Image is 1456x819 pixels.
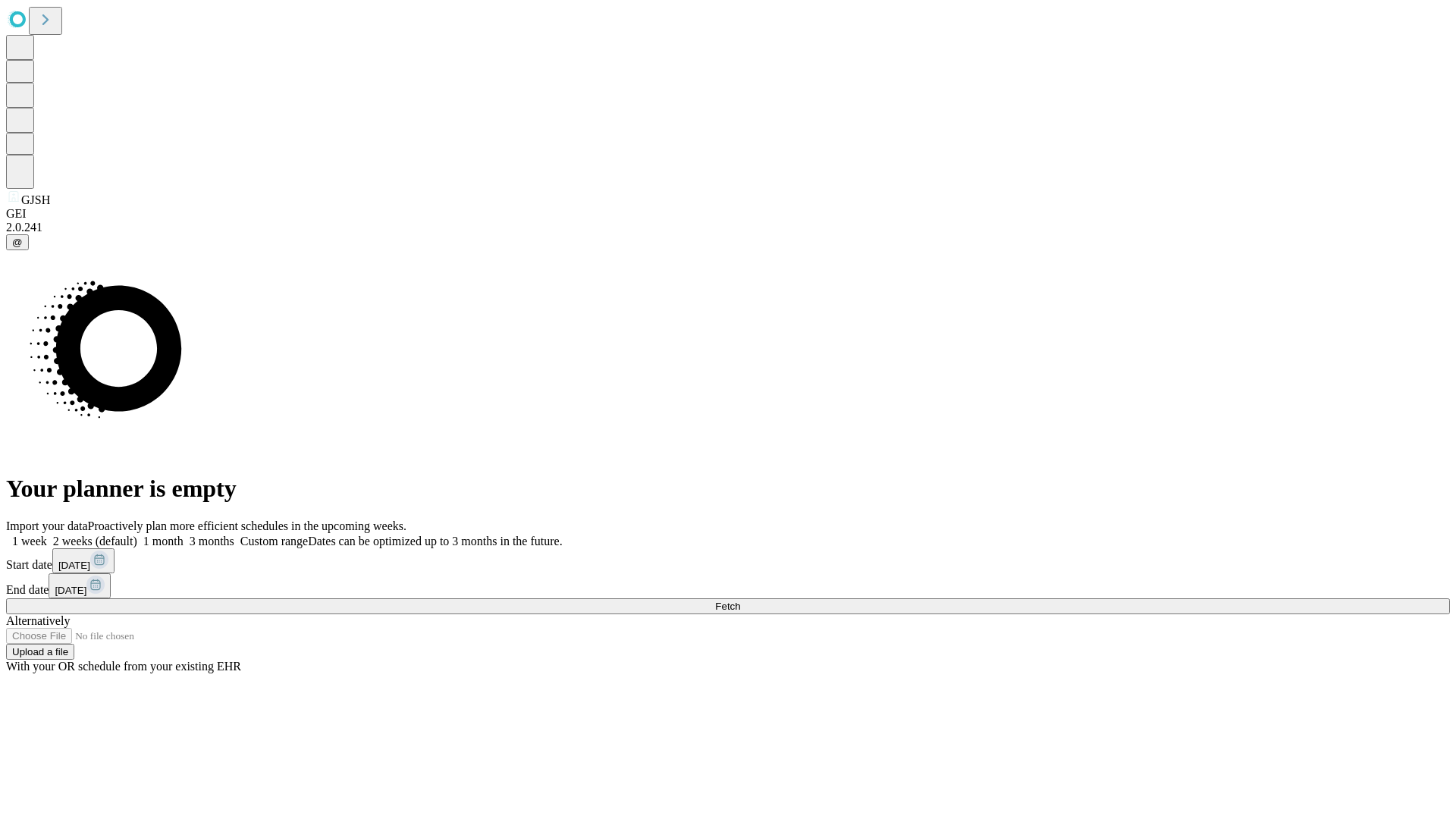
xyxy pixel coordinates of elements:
div: 2.0.241 [6,221,1450,234]
div: End date [6,573,1450,598]
span: @ [12,237,23,248]
button: @ [6,234,29,250]
div: Start date [6,548,1450,573]
span: With your OR schedule from your existing EHR [6,660,241,673]
button: [DATE] [49,573,111,598]
span: 2 weeks (default) [53,535,137,548]
span: [DATE] [55,585,86,596]
span: GJSH [21,193,50,206]
button: Upload a file [6,644,74,660]
span: 3 months [190,535,234,548]
span: Import your data [6,519,88,532]
span: Custom range [240,535,308,548]
span: 1 month [143,535,184,548]
button: [DATE] [52,548,115,573]
span: Proactively plan more efficient schedules in the upcoming weeks. [88,519,406,532]
h1: Your planner is empty [6,475,1450,503]
span: 1 week [12,535,47,548]
span: Fetch [715,601,740,612]
button: Fetch [6,598,1450,614]
span: [DATE] [58,560,90,571]
div: GEI [6,207,1450,221]
span: Alternatively [6,614,70,627]
span: Dates can be optimized up to 3 months in the future. [308,535,562,548]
